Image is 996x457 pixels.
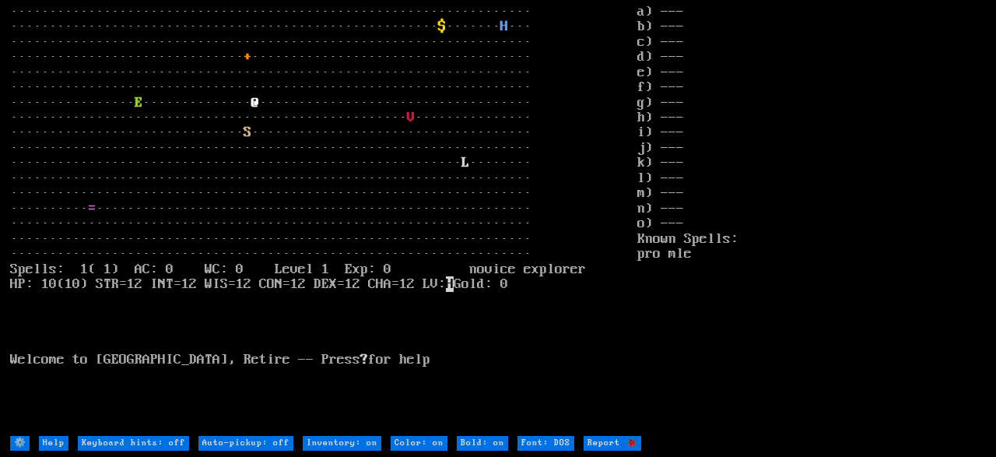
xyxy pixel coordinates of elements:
[88,201,96,216] font: =
[78,436,189,451] input: Keyboard hints: off
[10,436,30,451] input: ⚙️
[360,352,368,367] b: ?
[244,125,251,140] font: S
[198,436,293,451] input: Auto-pickup: off
[500,19,508,34] font: H
[457,436,508,451] input: Bold: on
[438,19,446,34] font: $
[303,436,381,451] input: Inventory: on
[244,49,251,65] font: +
[407,110,415,125] font: V
[637,5,986,434] stats: a) --- b) --- c) --- d) --- e) --- f) --- g) --- h) --- i) --- j) --- k) --- l) --- m) --- n) ---...
[251,95,259,111] font: @
[10,5,637,434] larn: ··································································· ·····························...
[461,155,469,170] font: L
[391,436,447,451] input: Color: on
[446,276,454,292] mark: H
[517,436,574,451] input: Font: DOS
[39,436,68,451] input: Help
[584,436,641,451] input: Report 🐞
[135,95,142,111] font: E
